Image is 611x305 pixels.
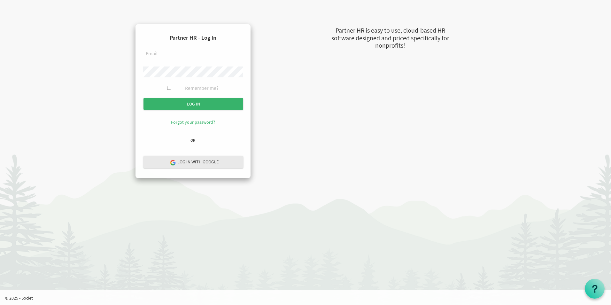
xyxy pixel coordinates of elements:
[141,29,245,46] h4: Partner HR - Log In
[143,156,243,168] button: Log in with Google
[299,41,481,50] div: nonprofits!
[143,98,243,110] input: Log in
[171,119,215,125] a: Forgot your password?
[170,160,175,165] img: google-logo.png
[299,34,481,43] div: software designed and priced specifically for
[143,49,243,59] input: Email
[5,295,611,301] p: © 2025 - Societ
[185,84,219,92] label: Remember me?
[141,138,245,142] h6: OR
[299,26,481,35] div: Partner HR is easy to use, cloud-based HR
